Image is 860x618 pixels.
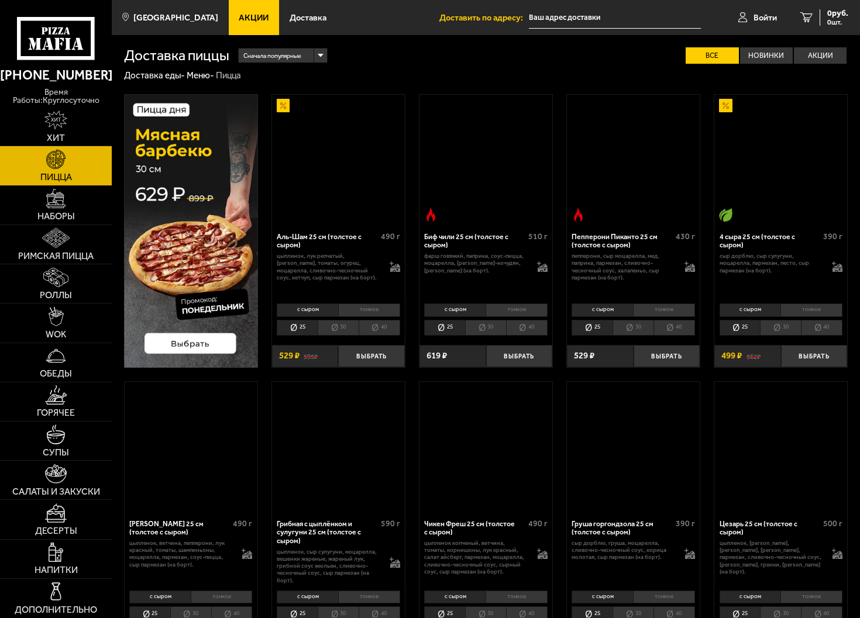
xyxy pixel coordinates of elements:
[35,565,78,575] span: Напитки
[572,540,675,561] p: сыр дорблю, груша, моцарелла, сливочно-чесночный соус, корица молотая, сыр пармезан (на борт).
[279,351,300,360] span: 529 ₽
[486,303,548,316] li: тонкое
[35,526,77,536] span: Десерты
[424,540,528,575] p: цыпленок копченый, ветчина, томаты, корнишоны, лук красный, салат айсберг, пармезан, моцарелла, с...
[277,591,338,603] li: с сыром
[528,232,548,241] span: 510 г
[191,591,253,603] li: тонкое
[47,133,65,143] span: Хит
[720,520,820,537] div: Цезарь 25 см (толстое с сыром)
[125,382,257,513] a: Петровская 25 см (толстое с сыром)
[277,99,290,112] img: Акционный
[760,320,801,336] li: 30
[754,13,777,22] span: Войти
[714,382,847,513] a: Цезарь 25 см (толстое с сыром)
[239,13,269,22] span: Акции
[572,320,613,336] li: 25
[424,233,525,250] div: Биф чили 25 см (толстое с сыром)
[338,345,405,367] button: Выбрать
[129,591,191,603] li: с сыром
[633,303,695,316] li: тонкое
[243,47,301,64] span: Сначала популярные
[572,233,672,250] div: Пепперони Пиканто 25 см (толстое с сыром)
[439,13,529,22] span: Доставить по адресу:
[187,70,214,81] a: Меню-
[46,330,67,339] span: WOK
[216,70,241,82] div: Пицца
[613,320,653,336] li: 30
[40,369,72,378] span: Обеды
[129,520,230,537] div: [PERSON_NAME] 25 см (толстое с сыром)
[572,208,585,222] img: Острое блюдо
[719,208,732,222] img: Вегетарианское блюдо
[634,345,700,367] button: Выбрать
[780,303,842,316] li: тонкое
[567,95,700,226] a: Острое блюдоПепперони Пиканто 25 см (толстое с сыром)
[318,320,359,336] li: 30
[426,351,447,360] span: 619 ₽
[40,291,72,300] span: Роллы
[714,95,847,226] a: АкционныйВегетарианское блюдо4 сыра 25 см (толстое с сыром)
[124,49,229,63] h1: Доставка пиццы
[823,519,842,529] span: 500 г
[277,233,377,250] div: Аль-Шам 25 см (толстое с сыром)
[720,253,823,274] p: сыр дорблю, сыр сулугуни, моцарелла, пармезан, песто, сыр пармезан (на борт).
[528,519,548,529] span: 490 г
[747,351,761,360] s: 562 ₽
[827,9,848,18] span: 0 руб.
[40,172,72,182] span: Пицца
[129,540,233,568] p: цыпленок, ветчина, пепперони, лук красный, томаты, шампиньоны, моцарелла, пармезан, соус-пицца, с...
[381,232,400,241] span: 490 г
[419,382,552,513] a: Чикен Фреш 25 см (толстое с сыром)
[574,351,594,360] span: 529 ₽
[359,320,400,336] li: 40
[43,448,69,457] span: Супы
[720,233,820,250] div: 4 сыра 25 см (толстое с сыром)
[780,591,842,603] li: тонкое
[686,47,738,64] label: Все
[721,351,742,360] span: 499 ₽
[277,320,318,336] li: 25
[720,303,781,316] li: с сыром
[740,47,793,64] label: Новинки
[338,303,400,316] li: тонкое
[529,7,701,29] input: Ваш адрес доставки
[424,520,525,537] div: Чикен Фреш 25 см (толстое с сыром)
[676,519,695,529] span: 390 г
[272,95,405,226] a: АкционныйАль-Шам 25 см (толстое с сыром)
[794,47,847,64] label: Акции
[567,382,700,513] a: Груша горгондзола 25 см (толстое с сыром)
[381,519,400,529] span: 590 г
[424,320,465,336] li: 25
[124,70,185,81] a: Доставка еды-
[653,320,695,336] li: 40
[424,303,486,316] li: с сыром
[12,487,100,496] span: Салаты и закуски
[823,232,842,241] span: 390 г
[15,605,97,614] span: Дополнительно
[290,13,326,22] span: Доставка
[277,303,338,316] li: с сыром
[720,591,781,603] li: с сыром
[272,382,405,513] a: Грибная с цыплёнком и сулугуни 25 см (толстое с сыром)
[338,591,400,603] li: тонкое
[37,212,75,221] span: Наборы
[424,591,486,603] li: с сыром
[304,351,318,360] s: 595 ₽
[720,320,761,336] li: 25
[676,232,695,241] span: 430 г
[465,320,506,336] li: 30
[633,591,695,603] li: тонкое
[720,540,823,575] p: цыпленок, [PERSON_NAME], [PERSON_NAME], [PERSON_NAME], пармезан, сливочно-чесночный соус, [PERSON...
[424,253,528,274] p: фарш говяжий, паприка, соус-пицца, моцарелла, [PERSON_NAME]-кочудян, [PERSON_NAME] (на борт).
[781,345,848,367] button: Выбрать
[506,320,548,336] li: 40
[572,303,633,316] li: с сыром
[18,251,94,261] span: Римская пицца
[486,591,548,603] li: тонкое
[572,520,672,537] div: Груша горгондзола 25 см (толстое с сыром)
[486,345,553,367] button: Выбрать
[801,320,842,336] li: 40
[419,95,552,226] a: Острое блюдоБиф чили 25 см (толстое с сыром)
[827,19,848,26] span: 0 шт.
